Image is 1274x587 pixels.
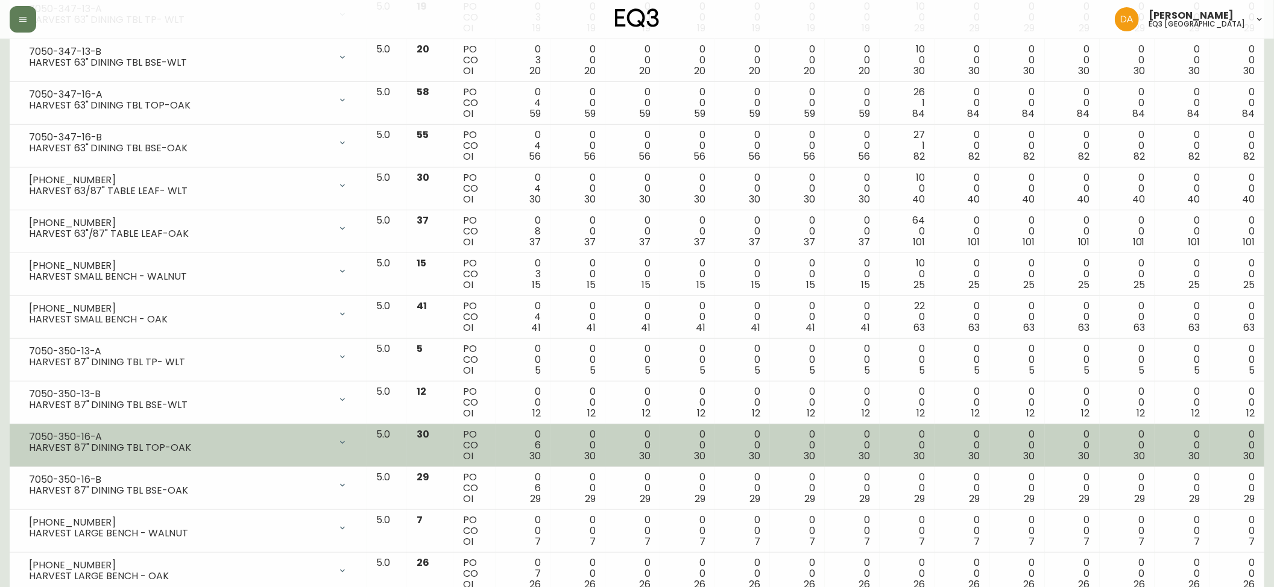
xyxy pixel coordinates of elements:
span: 15 [696,278,705,292]
div: 7050-347-13-B [29,46,330,57]
div: 0 0 [834,258,870,290]
div: 0 0 [1164,344,1200,376]
div: 27 1 [889,130,925,162]
div: 7050-350-16-A [29,432,330,442]
span: OI [463,64,473,78]
span: 30 [859,192,870,206]
div: 10 0 [889,258,925,290]
div: 7050-347-16-A [29,89,330,100]
td: 5.0 [367,210,407,253]
span: 63 [1243,321,1255,334]
div: 7050-350-13-B [29,389,330,400]
div: 0 0 [1164,130,1200,162]
span: 41 [806,321,815,334]
span: 30 [1079,64,1090,78]
span: 84 [1077,107,1090,121]
div: 7050-350-16-B [29,474,330,485]
div: 0 0 [1219,258,1255,290]
span: 37 [584,235,596,249]
span: 20 [859,64,870,78]
td: 5.0 [367,125,407,168]
span: 101 [1023,235,1035,249]
div: 0 0 [1164,215,1200,248]
div: 64 0 [889,215,925,248]
span: OI [463,107,473,121]
div: 0 8 [505,215,541,248]
div: 0 0 [560,44,596,77]
div: 0 0 [560,258,596,290]
span: 37 [859,235,870,249]
div: 7050-350-13-AHARVEST 87" DINING TBL TP- WLT [19,344,357,370]
span: 84 [1132,107,1145,121]
span: 84 [913,107,926,121]
span: 15 [587,278,596,292]
div: 0 4 [505,301,541,333]
div: 0 0 [780,301,815,333]
div: 0 0 [1164,87,1200,119]
div: 0 0 [615,344,651,376]
span: 84 [1187,107,1200,121]
span: 101 [968,235,980,249]
span: 63 [914,321,926,334]
div: 0 0 [1164,44,1200,77]
span: 30 [804,192,815,206]
span: 37 [749,235,760,249]
span: 30 [969,64,980,78]
div: 0 0 [780,172,815,205]
span: 63 [1024,321,1035,334]
div: 0 0 [1055,130,1090,162]
div: [PHONE_NUMBER] [29,260,330,271]
span: 84 [1023,107,1035,121]
span: 30 [639,192,651,206]
span: 5 [699,363,705,377]
div: PO CO [463,87,485,119]
div: 10 0 [889,172,925,205]
div: 0 0 [944,172,980,205]
div: HARVEST 87" DINING TBL BSE-OAK [29,485,330,496]
div: 0 0 [780,258,815,290]
span: 30 [694,192,705,206]
span: 5 [1194,363,1200,377]
div: 0 0 [944,301,980,333]
div: 0 0 [1055,258,1090,290]
div: 0 0 [670,344,705,376]
div: 0 4 [505,130,541,162]
span: 5 [919,363,925,377]
div: 0 0 [834,44,870,77]
div: PO CO [463,258,485,290]
div: HARVEST SMALL BENCH - OAK [29,314,330,325]
span: 20 [584,64,596,78]
div: HARVEST SMALL BENCH - WALNUT [29,271,330,282]
span: 30 [1188,64,1200,78]
td: 5.0 [367,39,407,82]
span: 55 [417,128,429,142]
div: 0 0 [615,258,651,290]
span: 101 [1078,235,1090,249]
span: 41 [860,321,870,334]
span: 41 [641,321,651,334]
span: 37 [804,235,815,249]
span: 5 [1139,363,1145,377]
div: PO CO [463,215,485,248]
div: 0 0 [834,172,870,205]
span: 84 [968,107,980,121]
span: 82 [1024,149,1035,163]
div: 0 0 [1164,258,1200,290]
div: 0 0 [725,172,760,205]
span: 40 [1132,192,1145,206]
span: 40 [913,192,926,206]
span: 5 [417,342,423,356]
div: 0 0 [834,215,870,248]
div: 0 0 [1219,301,1255,333]
div: HARVEST 87" DINING TBL TOP-OAK [29,442,330,453]
div: 0 0 [670,130,705,162]
span: 40 [1077,192,1090,206]
span: 56 [693,149,705,163]
span: 59 [694,107,705,121]
div: PO CO [463,344,485,376]
div: [PHONE_NUMBER]HARVEST 63/87" TABLE LEAF- WLT [19,172,357,199]
div: 0 0 [780,215,815,248]
div: [PHONE_NUMBER] [29,560,330,571]
div: 0 0 [1000,87,1035,119]
div: 0 0 [560,130,596,162]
